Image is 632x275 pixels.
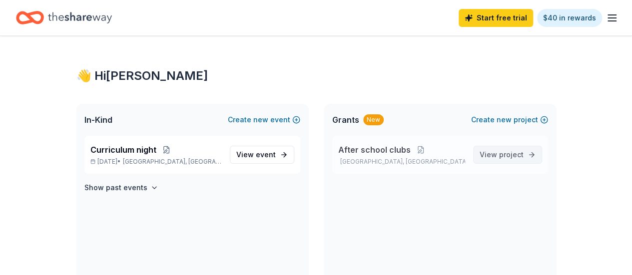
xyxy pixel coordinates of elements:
div: New [363,114,384,125]
span: In-Kind [84,114,112,126]
div: 👋 Hi [PERSON_NAME] [76,68,556,84]
h4: Show past events [84,182,147,194]
button: Createnewevent [228,114,300,126]
span: new [253,114,268,126]
button: Show past events [84,182,158,194]
span: new [497,114,512,126]
span: event [256,150,276,159]
a: Home [16,6,112,29]
span: After school clubs [338,144,411,156]
span: View [236,149,276,161]
a: View event [230,146,294,164]
span: Grants [332,114,359,126]
p: [DATE] • [90,158,222,166]
span: Curriculum night [90,144,156,156]
span: project [499,150,524,159]
span: View [480,149,524,161]
a: Start free trial [459,9,533,27]
p: [GEOGRAPHIC_DATA], [GEOGRAPHIC_DATA] [338,158,465,166]
span: [GEOGRAPHIC_DATA], [GEOGRAPHIC_DATA] [123,158,221,166]
a: $40 in rewards [537,9,602,27]
button: Createnewproject [471,114,548,126]
a: View project [473,146,542,164]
